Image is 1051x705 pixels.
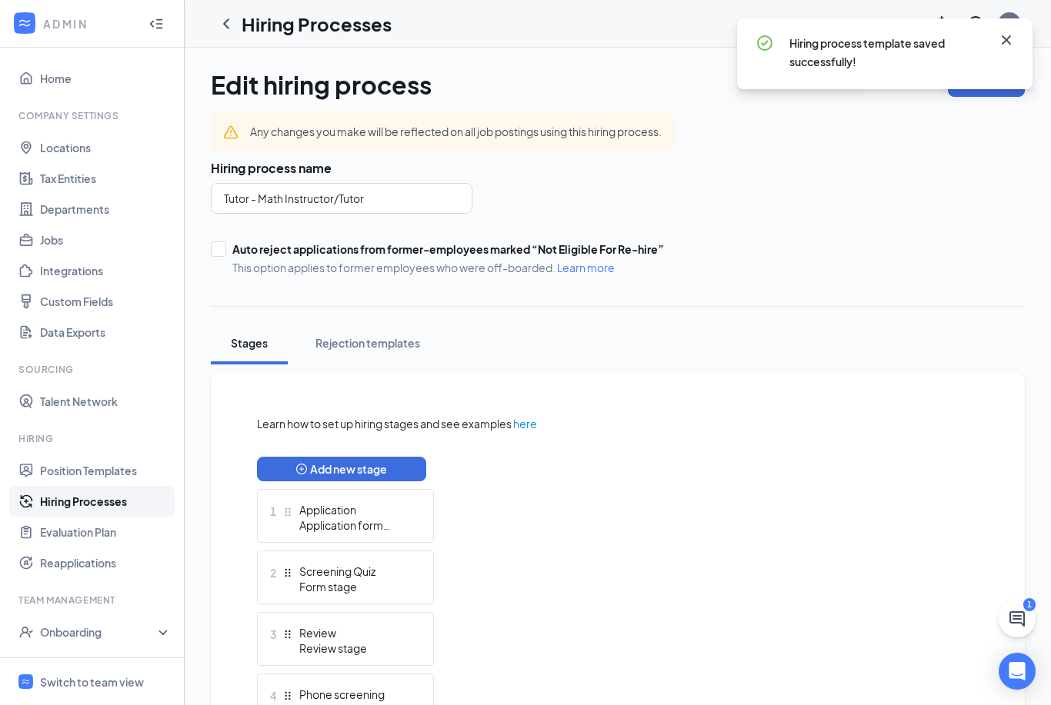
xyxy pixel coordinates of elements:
[282,690,293,701] svg: Drag
[270,502,276,520] span: 1
[282,629,293,640] svg: Drag
[40,486,172,517] a: Hiring Processes
[148,16,164,32] svg: Collapse
[18,432,168,445] div: Hiring
[40,455,172,486] a: Position Templates
[299,564,412,579] div: Screening Quiz
[966,15,985,33] svg: QuestionInfo
[250,123,662,140] div: Any changes you make will be reflected on all job postings using this hiring process.
[40,674,144,690] div: Switch to team view
[557,261,615,274] a: Learn more
[40,624,158,640] div: Onboarding
[40,255,172,286] a: Integrations
[40,224,172,255] a: Jobs
[43,16,135,32] div: ADMIN
[226,335,272,351] div: Stages
[299,687,412,702] div: Phone screening
[999,653,1036,690] div: Open Intercom Messenger
[40,386,172,417] a: Talent Network
[299,640,412,656] div: Review stage
[299,625,412,640] div: Review
[282,567,293,578] svg: Drag
[211,183,472,214] input: Name of hiring process
[211,66,432,103] h1: Edit hiring process
[299,502,412,517] div: Application
[232,260,664,275] span: This option applies to former employees who were off-boarded.
[242,11,392,37] h1: Hiring Processes
[18,624,34,640] svg: UserCheck
[40,317,172,348] a: Data Exports
[315,335,420,351] div: Rejection templates
[270,564,276,582] span: 2
[18,109,168,122] div: Company Settings
[17,15,32,31] svg: WorkstreamLogo
[217,15,235,33] svg: ChevronLeft
[21,677,31,687] svg: WorkstreamLogo
[756,34,774,52] svg: CheckmarkCircle
[999,600,1036,637] button: ChatActive
[18,363,168,376] div: Sourcing
[40,286,172,317] a: Custom Fields
[257,457,426,481] button: plus-circleAdd new stage
[1023,598,1036,611] div: 1
[40,132,172,163] a: Locations
[1008,610,1026,628] svg: ChatActive
[299,517,412,533] div: Application form stage
[40,194,172,224] a: Departments
[282,507,293,517] svg: Drag
[299,579,412,594] div: Form stage
[933,15,951,33] svg: Notifications
[270,625,276,643] span: 3
[296,464,307,474] span: plus-circle
[789,36,945,68] span: Hiring process template saved successfully!
[40,547,172,578] a: Reapplications
[513,415,537,432] a: here
[997,31,1016,49] svg: Cross
[270,687,276,705] span: 4
[40,63,172,94] a: Home
[223,125,239,140] svg: Warning
[18,594,168,607] div: Team Management
[257,415,512,432] span: Learn how to set up hiring stages and see examples
[40,163,172,194] a: Tax Entities
[1006,17,1013,30] div: FI
[40,517,172,547] a: Evaluation Plan
[232,241,664,257] div: Auto reject applications from former-employees marked “Not Eligible For Re-hire”
[211,160,1025,177] h3: Hiring process name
